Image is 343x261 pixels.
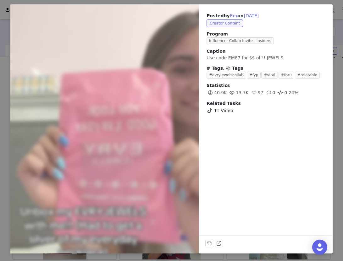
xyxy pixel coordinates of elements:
span: 13.7K [228,90,248,95]
button: Em [230,12,237,19]
button: [DATE] [244,12,259,19]
span: 40.9K [207,90,227,95]
span: Caption [207,49,226,54]
span: Program [207,31,325,37]
div: Open Intercom Messenger [312,240,327,255]
a: Influencer Collab Invite - Insiders [207,38,276,43]
span: Statistics [207,83,230,88]
span: Posted on [207,13,259,18]
span: by [224,13,237,18]
span: Influencer Collab Invite - Insiders [207,37,274,44]
span: # Tags, @ Tags [207,66,243,71]
span: 0 [265,90,275,95]
span: #viral [261,72,278,79]
span: Creator Content [207,19,243,27]
span: 97 [250,90,263,95]
span: TT Video [214,107,233,114]
span: 0.24% [277,90,298,95]
span: Use code EM87 for $$ off!! JEWELS [207,55,283,60]
span: Related Tasks [207,101,241,106]
span: #evryjewelscollab [207,72,246,79]
span: #foru [279,72,294,79]
span: #fyp [247,72,261,79]
span: #relatable [295,72,320,79]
